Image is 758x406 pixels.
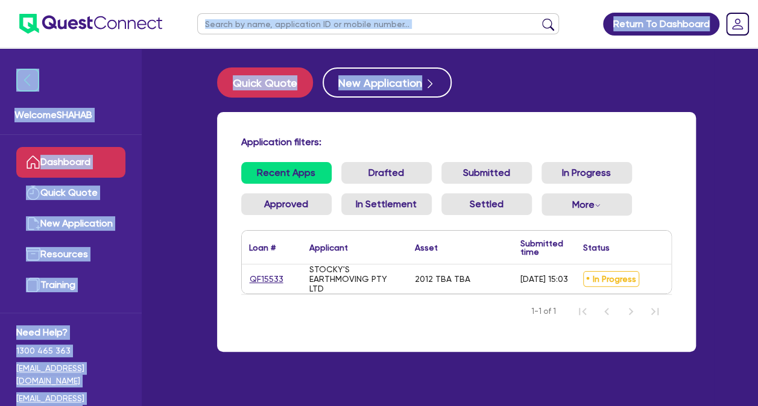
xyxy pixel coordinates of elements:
[341,193,432,215] a: In Settlement
[309,243,348,252] div: Applicant
[570,299,595,323] button: First Page
[217,67,323,98] a: Quick Quote
[415,274,470,284] div: 2012 TBA TBA
[341,162,432,184] a: Drafted
[542,193,632,216] button: Dropdown toggle
[16,178,125,208] a: Quick Quote
[520,274,568,284] div: [DATE] 15:03
[583,243,610,252] div: Status
[441,193,532,215] a: Settled
[26,247,40,261] img: resources
[16,362,125,387] a: [EMAIL_ADDRESS][DOMAIN_NAME]
[241,136,672,148] h4: Application filters:
[595,299,619,323] button: Previous Page
[643,299,667,323] button: Last Page
[583,271,639,287] span: In Progress
[249,272,284,286] a: QF15533
[323,67,452,98] button: New Application
[441,162,532,184] a: Submitted
[14,108,127,122] span: Welcome SHAHAB
[241,193,332,215] a: Approved
[520,239,563,256] div: Submitted time
[16,345,125,357] span: 1300 465 363
[26,186,40,200] img: quick-quote
[197,13,559,34] input: Search by name, application ID or mobile number...
[19,14,162,34] img: quest-connect-logo-blue
[26,216,40,231] img: new-application
[16,270,125,301] a: Training
[531,305,556,317] span: 1-1 of 1
[249,243,276,252] div: Loan #
[217,67,313,98] button: Quick Quote
[542,162,632,184] a: In Progress
[16,239,125,270] a: Resources
[722,8,753,40] a: Dropdown toggle
[16,147,125,178] a: Dashboard
[16,325,125,340] span: Need Help?
[415,243,438,252] div: Asset
[16,69,39,92] img: icon-menu-close
[241,162,332,184] a: Recent Apps
[603,13,719,36] a: Return To Dashboard
[16,208,125,239] a: New Application
[619,299,643,323] button: Next Page
[309,264,400,293] div: STOCKY'S EARTHMOVING PTY LTD
[26,278,40,292] img: training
